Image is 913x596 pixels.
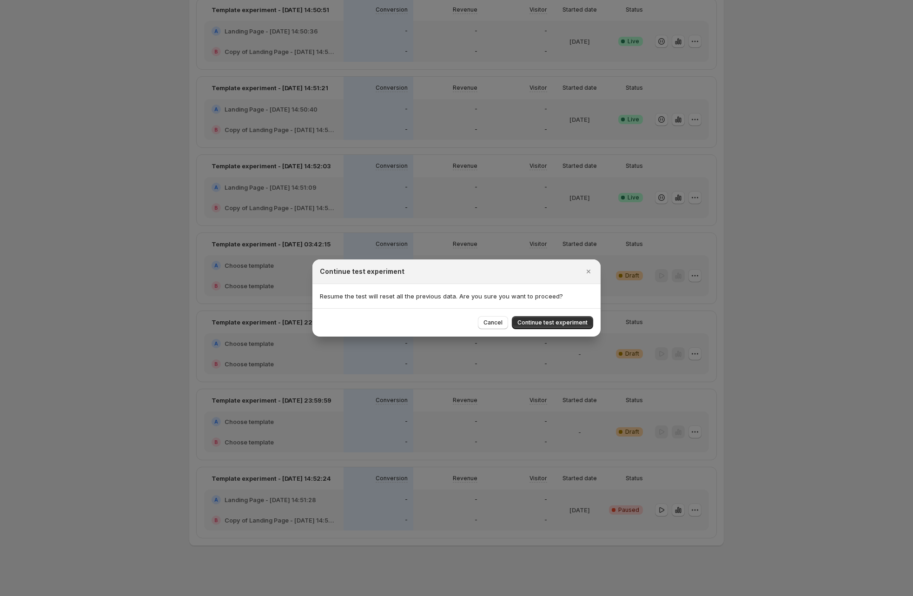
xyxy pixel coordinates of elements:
[483,319,503,326] span: Cancel
[320,267,404,276] h2: Continue test experiment
[517,319,588,326] span: Continue test experiment
[320,291,593,301] p: Resume the test will reset all the previous data. Are you sure you want to proceed?
[582,265,595,278] button: Close
[512,316,593,329] button: Continue test experiment
[478,316,508,329] button: Cancel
